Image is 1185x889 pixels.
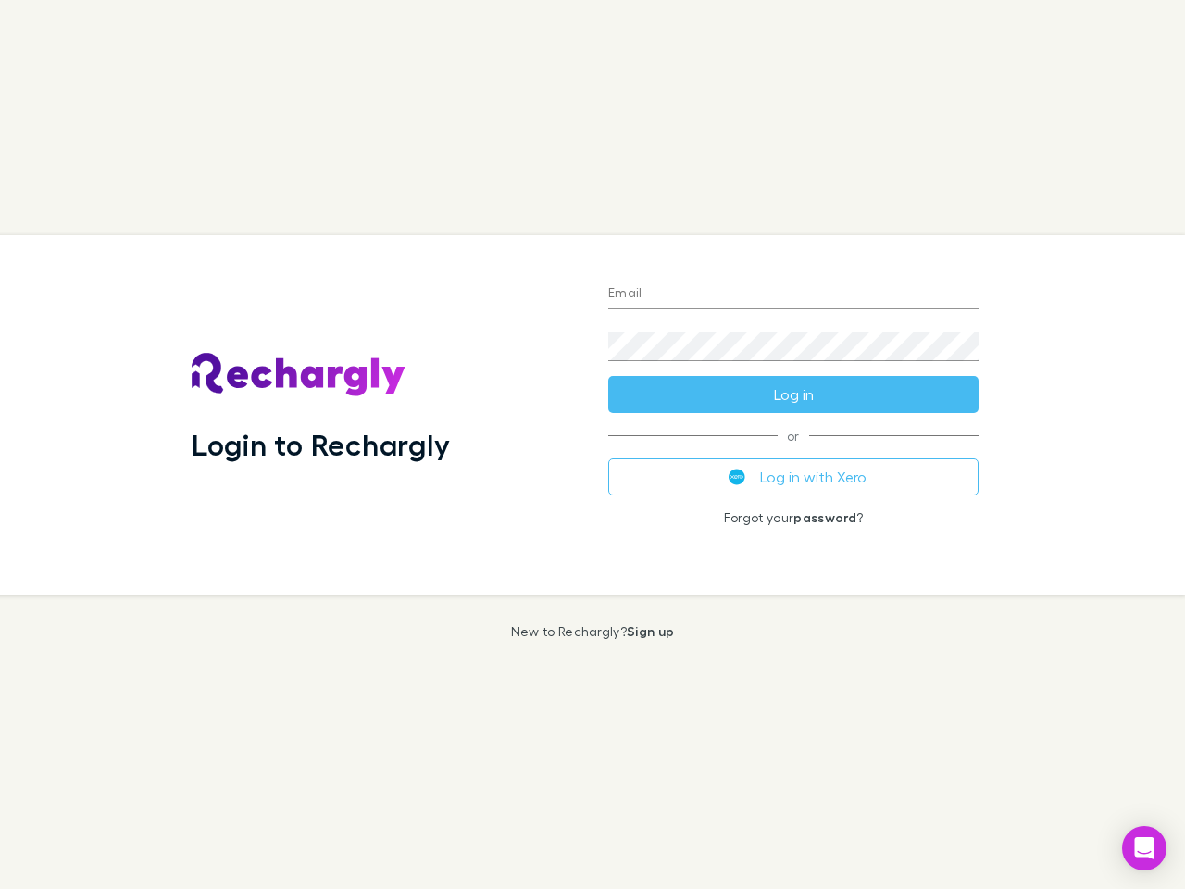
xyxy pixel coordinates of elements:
a: Sign up [627,623,674,639]
p: Forgot your ? [608,510,979,525]
div: Open Intercom Messenger [1122,826,1166,870]
button: Log in [608,376,979,413]
a: password [793,509,856,525]
span: or [608,435,979,436]
img: Rechargly's Logo [192,353,406,397]
button: Log in with Xero [608,458,979,495]
img: Xero's logo [729,469,745,485]
p: New to Rechargly? [511,624,675,639]
h1: Login to Rechargly [192,427,450,462]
